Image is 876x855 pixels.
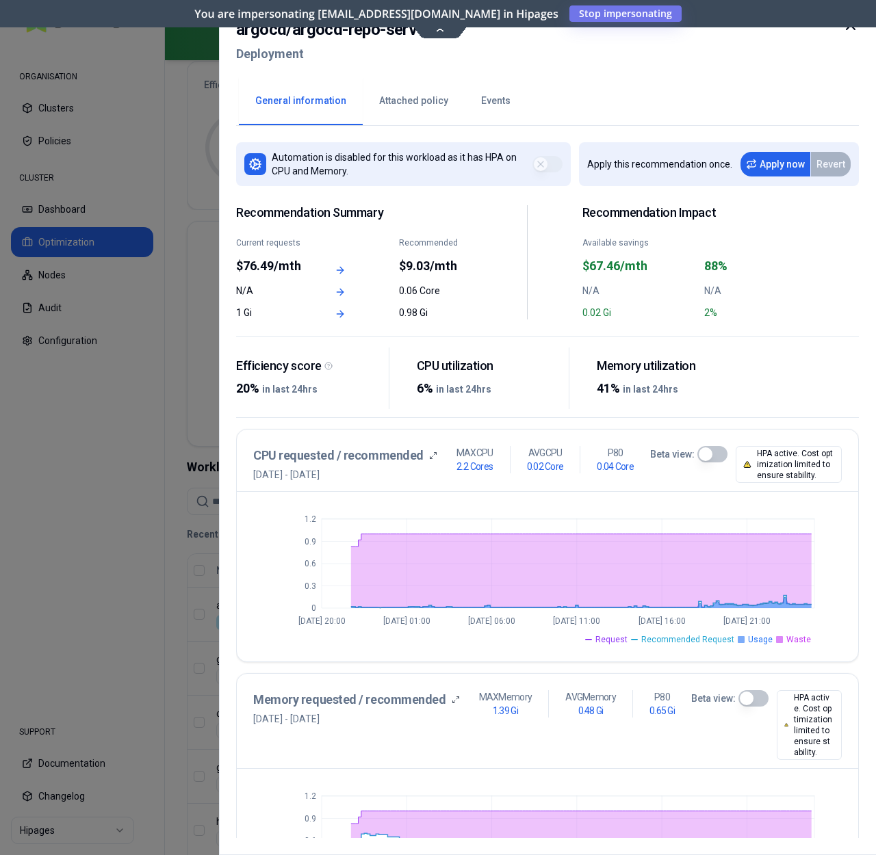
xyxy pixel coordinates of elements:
tspan: [DATE] 01:00 [383,616,430,626]
div: 0.98 Gi [399,306,472,319]
tspan: [DATE] 16:00 [639,616,686,626]
h2: argocd / argocd-repo-server [236,17,431,42]
tspan: [DATE] 20:00 [298,616,346,626]
h2: Deployment [236,42,431,66]
span: Recommendation Summary [236,205,472,221]
button: General information [239,77,363,125]
tspan: 1.2 [305,514,316,524]
h1: 2.2 Cores [456,460,493,473]
div: Recommended [399,237,472,248]
h1: 0.65 Gi [649,704,675,718]
h3: CPU requested / recommended [253,446,424,465]
span: in last 24hrs [623,384,678,395]
p: MAX CPU [456,446,493,460]
div: 88% [704,256,818,276]
p: Automation is disabled for this workload as it has HPA on CPU and Memory. [272,150,532,178]
h3: Memory requested / recommended [253,690,446,709]
div: Memory utilization [597,358,738,374]
p: P80 [654,690,670,704]
tspan: 0 [311,603,316,613]
p: P80 [608,446,623,460]
div: N/A [704,284,818,298]
label: Beta view: [650,447,695,461]
h1: 0.48 Gi [578,704,604,718]
span: Request [595,634,628,645]
div: 2% [704,306,818,319]
button: Events [465,77,527,125]
tspan: 0.3 [305,581,316,591]
div: $76.49/mth [236,256,309,276]
h1: 1.39 Gi [493,704,518,718]
div: CPU utilization [417,358,558,374]
tspan: 0.9 [305,537,316,547]
h1: 0.04 Core [597,460,634,473]
tspan: 0.6 [305,836,316,845]
div: HPA active. Cost optimization limited to ensure stability. [777,690,842,760]
div: Available savings [582,237,696,248]
p: MAX Memory [479,690,532,704]
tspan: [DATE] 06:00 [468,616,515,626]
div: 41% [597,379,738,398]
tspan: [DATE] 21:00 [723,616,771,626]
p: AVG Memory [565,690,616,704]
div: 20% [236,379,378,398]
div: $67.46/mth [582,256,696,276]
div: 0.02 Gi [582,306,696,319]
label: Beta view: [691,692,736,705]
button: Attached policy [363,77,465,125]
div: N/A [236,284,309,298]
div: $9.03/mth [399,256,472,276]
button: Apply now [740,152,810,176]
div: N/A [582,284,696,298]
p: AVG CPU [528,446,563,460]
div: Efficiency score [236,358,378,374]
span: Recommended Request [641,634,734,645]
tspan: [DATE] 11:00 [553,616,600,626]
div: HPA active. Cost optimization limited to ensure stability. [736,446,842,483]
tspan: 0.6 [305,559,316,568]
h2: Recommendation Impact [582,205,819,221]
span: Waste [786,634,811,645]
div: 6% [417,379,558,398]
span: Usage [748,634,773,645]
div: 0.06 Core [399,284,472,298]
span: in last 24hrs [262,384,318,395]
p: Apply this recommendation once. [587,157,732,171]
span: in last 24hrs [436,384,491,395]
span: [DATE] - [DATE] [253,712,460,726]
h1: 0.02 Core [527,460,564,473]
div: 1 Gi [236,306,309,319]
span: [DATE] - [DATE] [253,468,437,482]
tspan: 1.2 [305,791,316,801]
div: Current requests [236,237,309,248]
tspan: 0.9 [305,814,316,824]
